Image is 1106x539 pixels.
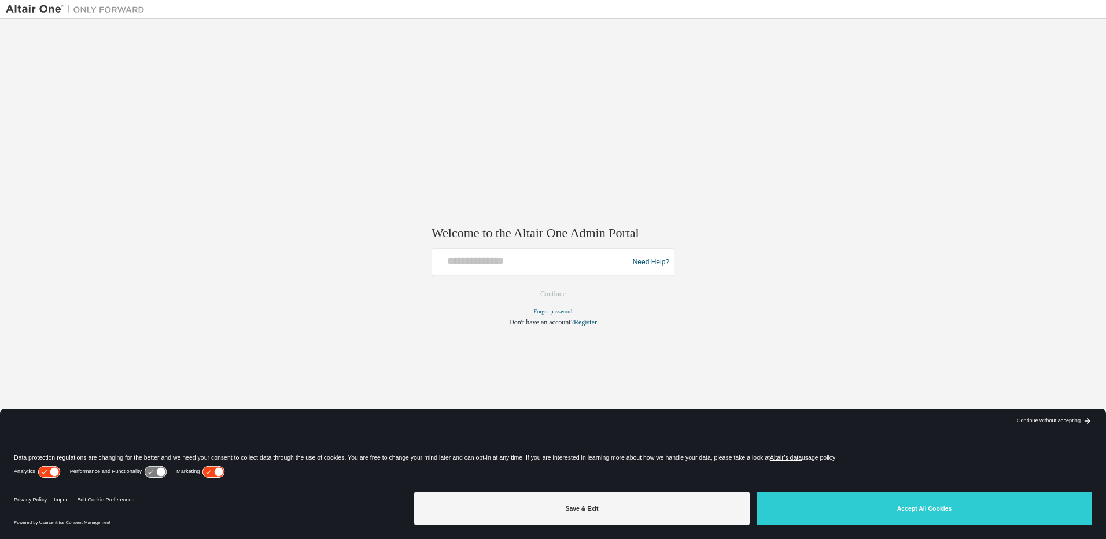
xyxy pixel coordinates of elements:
a: Register [574,319,597,327]
a: Need Help? [633,262,669,263]
img: Altair One [6,3,150,15]
span: Don't have an account? [509,319,574,327]
h2: Welcome to the Altair One Admin Portal [432,225,674,241]
a: Forgot password [534,309,573,315]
